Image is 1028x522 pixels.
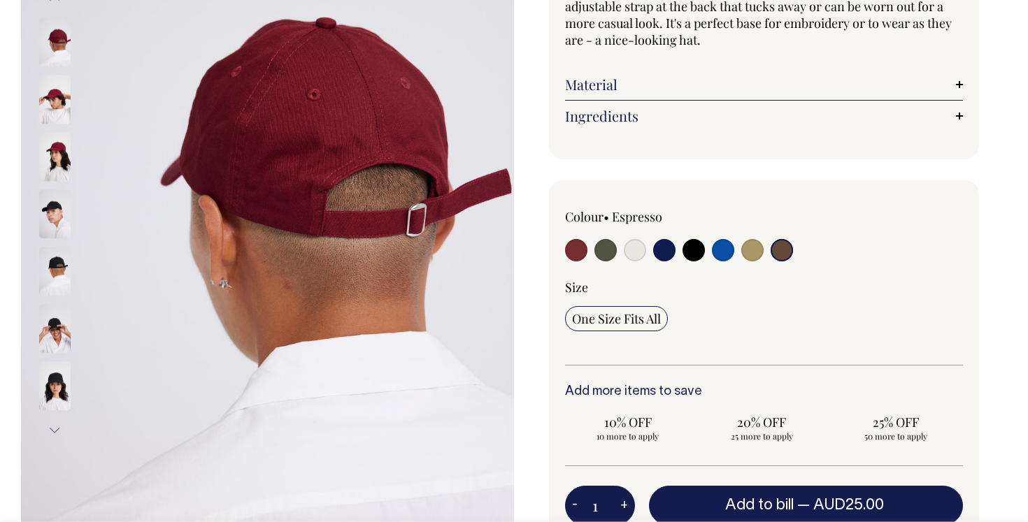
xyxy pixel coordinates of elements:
a: Ingredients [565,108,963,124]
button: Next [44,415,65,447]
span: 25 more to apply [706,430,818,442]
a: Material [565,76,963,93]
span: Add to bill [725,498,794,512]
span: — [797,498,887,512]
img: burgundy [39,133,71,182]
label: Espresso [612,208,662,225]
img: burgundy [39,75,71,124]
input: 25% OFF 50 more to apply [833,409,959,446]
div: Colour [565,208,724,225]
button: - [565,492,585,520]
span: 10 more to apply [572,430,684,442]
span: One Size Fits All [572,310,661,327]
span: • [604,208,609,225]
img: burgundy [39,18,71,67]
input: One Size Fits All [565,306,668,331]
span: 10% OFF [572,414,684,430]
h6: Add more items to save [565,385,963,399]
button: + [613,492,635,520]
img: black [39,362,71,411]
img: black [39,190,71,239]
input: 10% OFF 10 more to apply [565,409,691,446]
img: black [39,305,71,354]
span: AUD25.00 [813,498,884,512]
span: 50 more to apply [840,430,952,442]
input: 20% OFF 25 more to apply [699,409,825,446]
span: 20% OFF [706,414,818,430]
div: Size [565,279,963,296]
span: 25% OFF [840,414,952,430]
img: black [39,247,71,296]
